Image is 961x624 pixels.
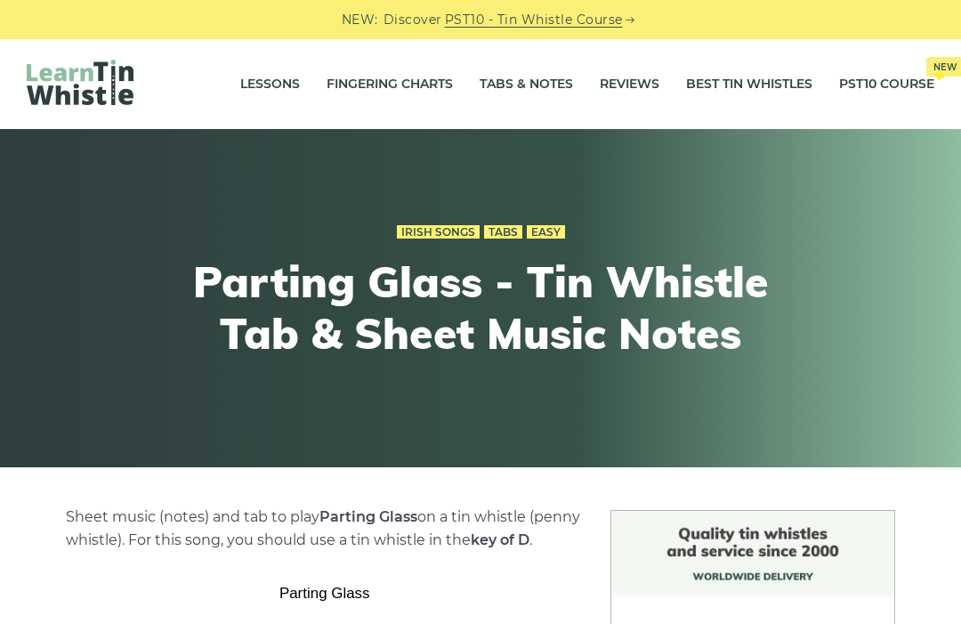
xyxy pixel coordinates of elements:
[600,62,659,107] a: Reviews
[527,225,565,239] a: Easy
[66,506,585,552] p: Sheet music (notes) and tab to play on a tin whistle (penny whistle). For this song, you should u...
[686,62,812,107] a: Best Tin Whistles
[471,531,529,548] strong: key of D
[27,60,133,105] img: LearnTinWhistle.com
[397,225,480,239] a: Irish Songs
[839,62,934,107] a: PST10 CourseNew
[327,62,453,107] a: Fingering Charts
[153,256,808,359] h1: Parting Glass - Tin Whistle Tab & Sheet Music Notes
[240,62,300,107] a: Lessons
[484,225,522,239] a: Tabs
[480,62,573,107] a: Tabs & Notes
[319,508,417,525] strong: Parting Glass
